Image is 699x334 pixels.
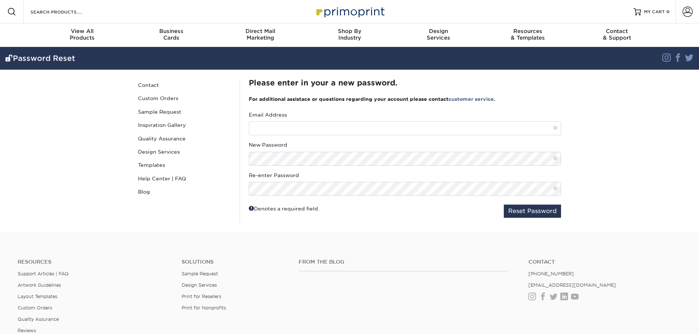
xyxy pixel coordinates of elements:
[305,28,394,34] span: Shop By
[483,28,572,34] span: Resources
[483,28,572,41] div: & Templates
[18,305,52,311] a: Custom Orders
[572,28,662,34] span: Contact
[528,259,681,265] a: Contact
[135,172,234,185] a: Help Center | FAQ
[135,185,234,198] a: Blog
[644,9,665,15] span: MY CART
[127,23,216,47] a: BusinessCards
[18,259,171,265] h4: Resources
[305,28,394,41] div: Industry
[483,23,572,47] a: Resources& Templates
[18,328,36,333] a: Reviews
[182,282,217,288] a: Design Services
[135,78,234,92] a: Contact
[249,78,561,87] h2: Please enter in your a new password.
[182,294,221,299] a: Print for Resellers
[135,158,234,172] a: Templates
[249,111,287,118] label: Email Address
[394,28,483,34] span: Design
[127,28,216,34] span: Business
[572,23,662,47] a: Contact& Support
[182,305,226,311] a: Print for Nonprofits
[448,96,494,102] a: customer service
[394,28,483,41] div: Services
[216,28,305,34] span: Direct Mail
[249,141,287,148] label: New Password
[666,9,670,14] span: 0
[216,28,305,41] div: Marketing
[38,28,127,41] div: Products
[528,271,574,276] a: [PHONE_NUMBER]
[572,28,662,41] div: & Support
[216,23,305,47] a: Direct MailMarketing
[38,28,127,34] span: View All
[299,259,509,265] h4: From the Blog
[504,205,561,218] button: Reset Password
[38,23,127,47] a: View AllProducts
[249,96,561,102] h3: For additional assistace or questions regarding your account please contact .
[394,23,483,47] a: DesignServices
[182,271,218,276] a: Sample Request
[18,282,61,288] a: Artwork Guidelines
[305,23,394,47] a: Shop ByIndustry
[182,259,288,265] h4: Solutions
[249,172,299,179] label: Re-enter Password
[30,7,101,16] input: SEARCH PRODUCTS.....
[127,28,216,41] div: Cards
[18,294,57,299] a: Layout Templates
[18,316,59,322] a: Quality Assurance
[313,4,386,19] img: Primoprint
[528,282,616,288] a: [EMAIL_ADDRESS][DOMAIN_NAME]
[135,118,234,132] a: Inspiration Gallery
[135,92,234,105] a: Custom Orders
[135,105,234,118] a: Sample Request
[135,145,234,158] a: Design Services
[249,205,320,212] div: Denotes a required field.
[135,132,234,145] a: Quality Assurance
[18,271,69,276] a: Support Articles | FAQ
